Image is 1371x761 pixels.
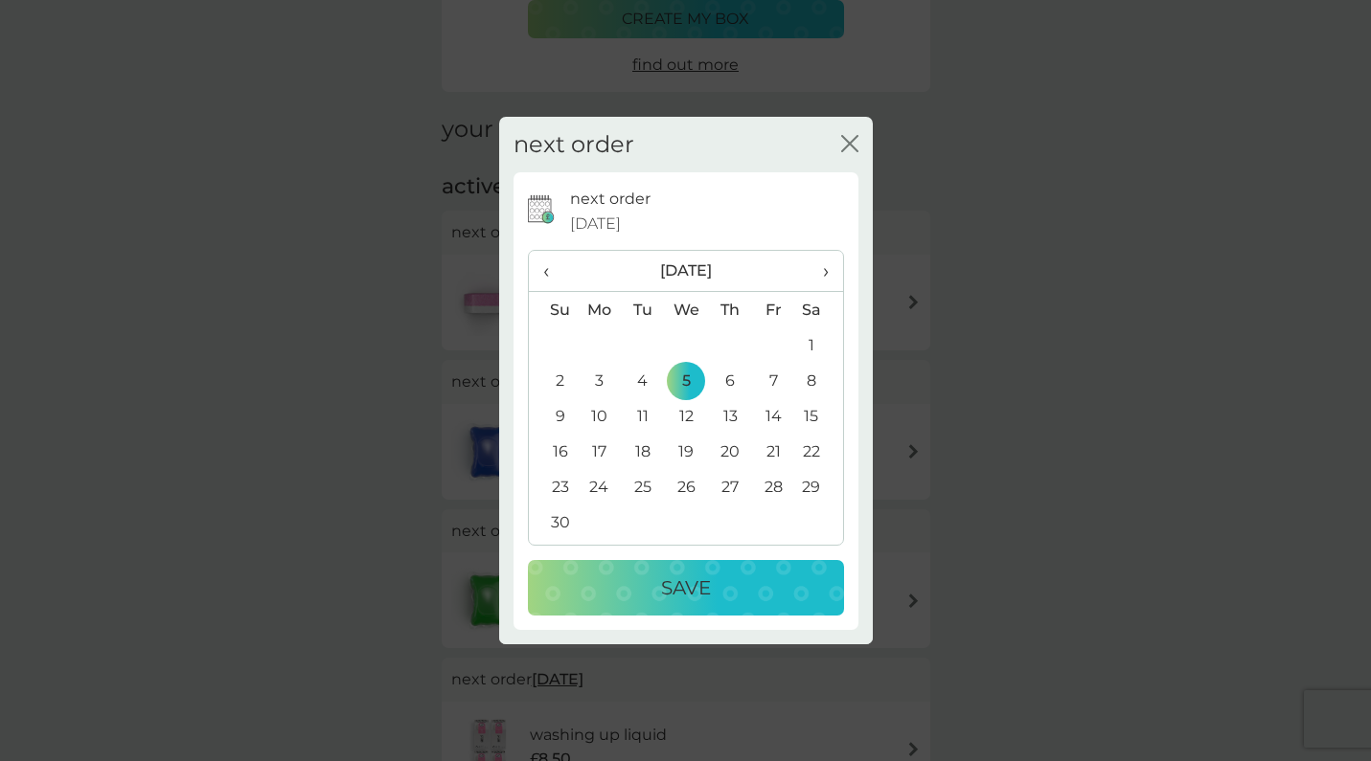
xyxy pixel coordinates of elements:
[661,572,711,603] p: Save
[621,469,664,504] td: 25
[529,292,578,328] th: Su
[529,469,578,504] td: 23
[528,560,844,616] button: Save
[708,434,751,469] td: 20
[841,135,858,155] button: close
[621,398,664,434] td: 11
[794,469,842,504] td: 29
[708,398,751,434] td: 13
[664,398,708,434] td: 12
[794,327,842,363] td: 1
[621,292,664,328] th: Tu
[809,251,828,291] span: ›
[664,434,708,469] td: 19
[529,434,578,469] td: 16
[664,292,708,328] th: We
[578,251,795,292] th: [DATE]
[621,363,664,398] td: 4
[543,251,563,291] span: ‹
[578,363,622,398] td: 3
[578,292,622,328] th: Mo
[752,398,795,434] td: 14
[570,187,651,212] p: next order
[529,398,578,434] td: 9
[794,398,842,434] td: 15
[664,363,708,398] td: 5
[529,363,578,398] td: 2
[752,469,795,504] td: 28
[529,504,578,540] td: 30
[752,434,795,469] td: 21
[708,292,751,328] th: Th
[794,292,842,328] th: Sa
[708,363,751,398] td: 6
[794,434,842,469] td: 22
[514,131,634,159] h2: next order
[752,363,795,398] td: 7
[708,469,751,504] td: 27
[570,212,621,236] span: [DATE]
[578,434,622,469] td: 17
[752,292,795,328] th: Fr
[664,469,708,504] td: 26
[578,469,622,504] td: 24
[578,398,622,434] td: 10
[794,363,842,398] td: 8
[621,434,664,469] td: 18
